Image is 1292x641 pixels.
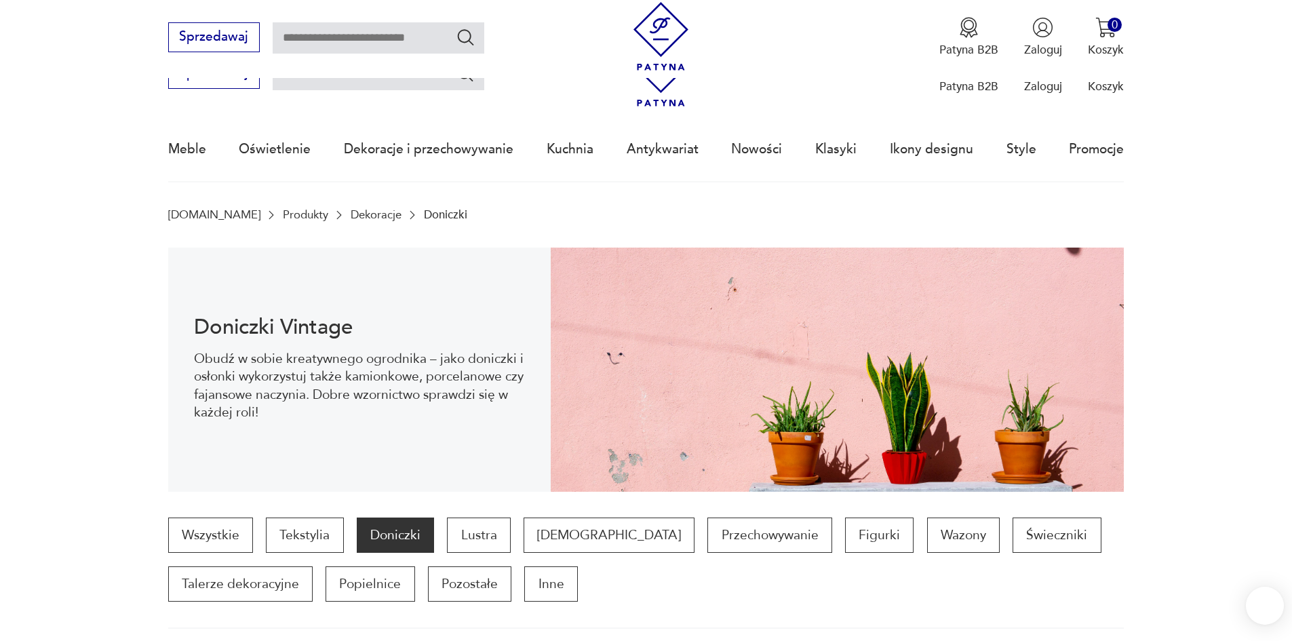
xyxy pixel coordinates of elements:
[1246,587,1284,625] iframe: Smartsupp widget button
[524,518,694,553] a: [DEMOGRAPHIC_DATA]
[1024,79,1062,94] p: Zaloguj
[1069,118,1124,180] a: Promocje
[428,566,511,602] a: Pozostałe
[168,33,260,43] a: Sprzedawaj
[266,518,343,553] a: Tekstylia
[326,566,414,602] a: Popielnice
[239,118,311,180] a: Oświetlenie
[815,118,857,180] a: Klasyki
[1006,118,1036,180] a: Style
[357,518,434,553] a: Doniczki
[890,118,973,180] a: Ikony designu
[168,69,260,80] a: Sprzedawaj
[194,350,524,422] p: Obudź w sobie kreatywnego ogrodnika – jako doniczki i osłonki wykorzystuj także kamionkowe, porce...
[1088,79,1124,94] p: Koszyk
[1013,518,1101,553] a: Świeczniki
[939,17,998,58] button: Patyna B2B
[707,518,831,553] a: Przechowywanie
[927,518,1000,553] a: Wazony
[351,208,402,221] a: Dekoracje
[845,518,914,553] a: Figurki
[168,566,313,602] a: Talerze dekoracyjne
[447,518,510,553] a: Lustra
[1095,17,1116,38] img: Ikona koszyka
[424,208,467,221] p: Doniczki
[731,118,782,180] a: Nowości
[958,17,979,38] img: Ikona medalu
[344,118,513,180] a: Dekoracje i przechowywanie
[551,248,1124,492] img: ba122618386fa961f78ef92bee24ebb9.jpg
[939,17,998,58] a: Ikona medaluPatyna B2B
[939,42,998,58] p: Patyna B2B
[547,118,593,180] a: Kuchnia
[524,566,577,602] a: Inne
[283,208,328,221] a: Produkty
[627,118,699,180] a: Antykwariat
[939,79,998,94] p: Patyna B2B
[1024,17,1062,58] button: Zaloguj
[627,2,695,71] img: Patyna - sklep z meblami i dekoracjami vintage
[1088,42,1124,58] p: Koszyk
[194,317,524,337] h1: Doniczki Vintage
[168,208,260,221] a: [DOMAIN_NAME]
[456,27,475,47] button: Szukaj
[1108,18,1122,32] div: 0
[168,22,260,52] button: Sprzedawaj
[1032,17,1053,38] img: Ikonka użytkownika
[456,64,475,83] button: Szukaj
[168,518,253,553] a: Wszystkie
[1024,42,1062,58] p: Zaloguj
[1088,17,1124,58] button: 0Koszyk
[168,118,206,180] a: Meble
